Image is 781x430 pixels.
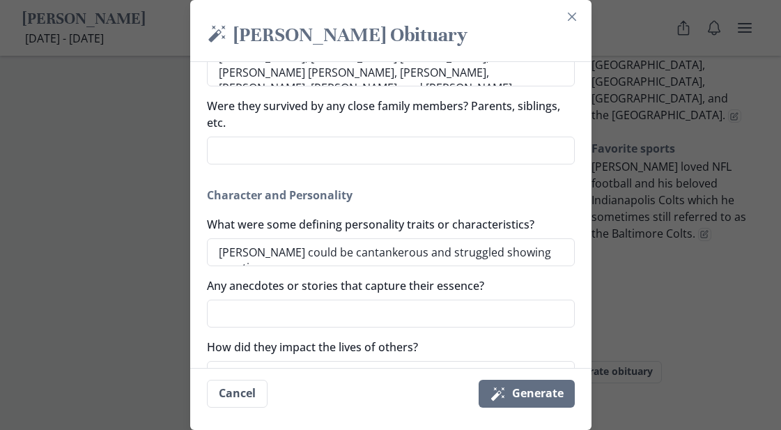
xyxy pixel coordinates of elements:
[479,380,575,408] button: Generate
[207,339,566,355] label: How did they impact the lives of others?
[561,6,583,28] button: Close
[207,98,566,131] label: Were they survived by any close family members? Parents, siblings, etc.
[207,277,566,294] label: Any anecdotes or stories that capture their essence?
[207,22,575,50] h2: [PERSON_NAME] Obituary
[207,380,268,408] button: Cancel
[207,187,575,204] h2: Character and Personality
[207,216,566,233] label: What were some defining personality traits or characteristics?
[207,238,575,266] textarea: [PERSON_NAME] could be cantankerous and struggled showing emotion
